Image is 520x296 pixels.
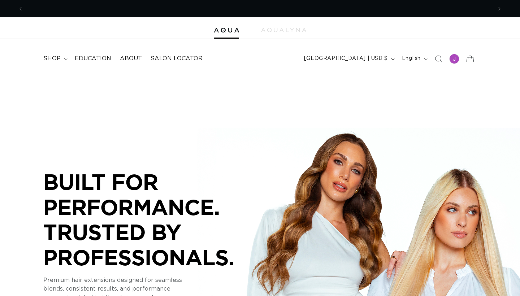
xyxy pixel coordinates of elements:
[304,55,388,62] span: [GEOGRAPHIC_DATA] | USD $
[214,28,239,33] img: Aqua Hair Extensions
[151,55,203,62] span: Salon Locator
[146,51,207,67] a: Salon Locator
[402,55,421,62] span: English
[43,169,260,270] p: BUILT FOR PERFORMANCE. TRUSTED BY PROFESSIONALS.
[261,28,306,32] img: aqualyna.com
[120,55,142,62] span: About
[39,51,70,67] summary: shop
[300,52,398,66] button: [GEOGRAPHIC_DATA] | USD $
[116,51,146,67] a: About
[70,51,116,67] a: Education
[430,51,446,67] summary: Search
[43,55,61,62] span: shop
[398,52,430,66] button: English
[75,55,111,62] span: Education
[13,2,29,16] button: Previous announcement
[491,2,507,16] button: Next announcement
